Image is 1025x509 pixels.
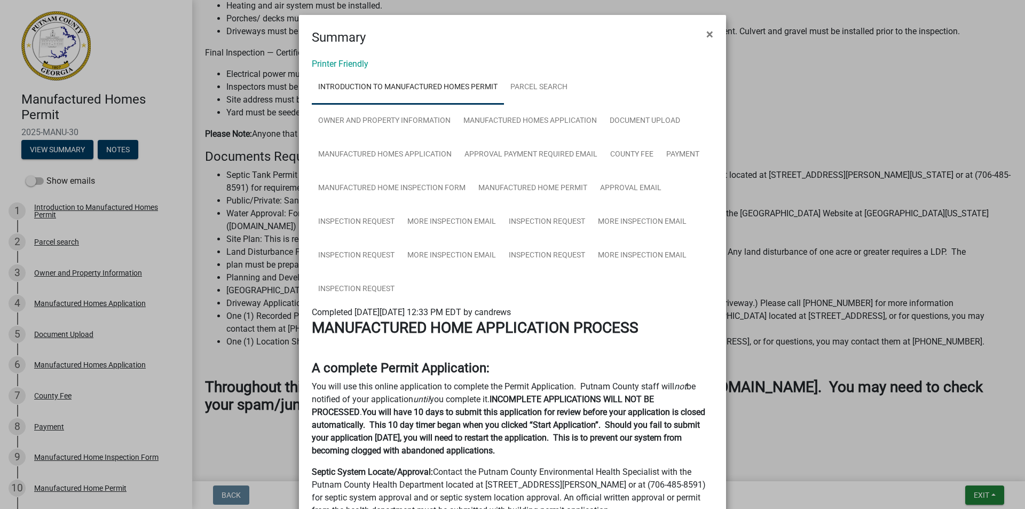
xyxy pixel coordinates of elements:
[312,380,713,457] p: You will use this online application to complete the Permit Application. Putnam County staff will...
[502,205,592,239] a: Inspection Request
[312,59,368,69] a: Printer Friendly
[312,407,705,456] strong: You will have 10 days to submit this application for review before your application is closed aut...
[413,394,430,404] i: until
[706,27,713,42] span: ×
[458,138,604,172] a: Approval Payment Required Email
[674,381,687,391] i: not
[312,319,638,336] strong: MANUFACTURED HOME APPLICATION PROCESS
[312,171,472,206] a: Manufactured Home Inspection Form
[312,307,511,317] span: Completed [DATE][DATE] 12:33 PM EDT by candrews
[603,104,687,138] a: Document Upload
[312,71,504,105] a: Introduction to Manufactured Homes Permit
[401,205,502,239] a: More Inspection Email
[604,138,660,172] a: County Fee
[312,28,366,47] h4: Summary
[592,239,693,273] a: More Inspection Email
[457,104,603,138] a: Manufactured Homes Application
[312,138,458,172] a: Manufactured Homes Application
[312,239,401,273] a: Inspection Request
[472,171,594,206] a: Manufactured Home Permit
[312,104,457,138] a: Owner and Property Information
[698,19,722,49] button: Close
[401,239,502,273] a: More Inspection Email
[502,239,592,273] a: Inspection Request
[312,205,401,239] a: Inspection Request
[312,361,490,375] strong: A complete Permit Application:
[504,71,574,105] a: Parcel search
[312,467,433,477] strong: Septic System Locate/Approval:
[660,138,706,172] a: Payment
[592,205,693,239] a: More Inspection Email
[312,272,401,307] a: Inspection Request
[594,171,668,206] a: Approval Email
